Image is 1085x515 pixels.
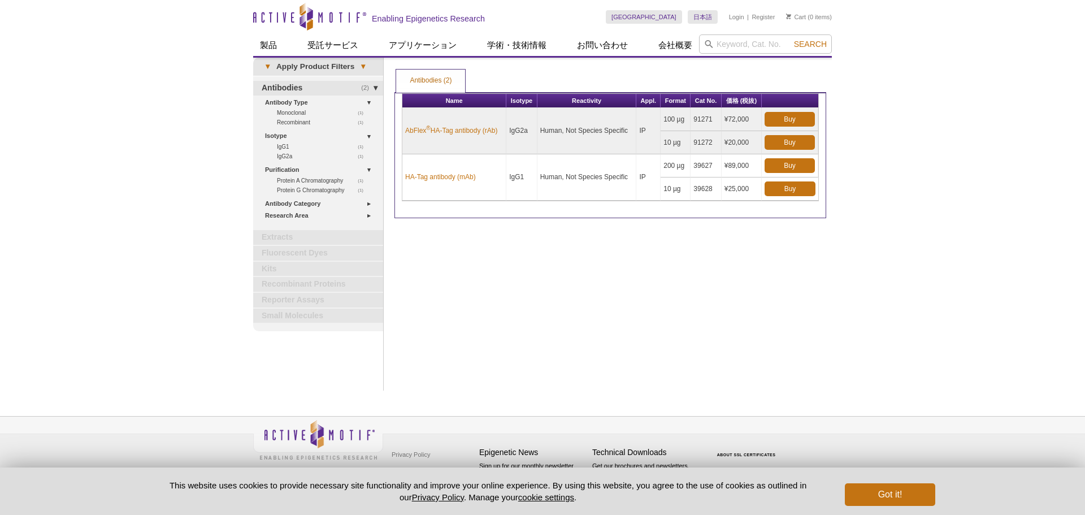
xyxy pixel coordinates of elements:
[265,198,376,210] a: Antibody Category
[479,461,587,500] p: Sign up for our monthly newsletter highlighting recent publications in the field of epigenetics.
[405,125,497,136] a: AbFlex®HA-Tag antibody (rAb)
[277,152,370,161] a: (1)IgG2a
[479,448,587,457] h4: Epigenetic News
[412,492,464,502] a: Privacy Policy
[606,10,682,24] a: [GEOGRAPHIC_DATA]
[253,277,383,292] a: Recombinant Proteins
[661,178,691,201] td: 10 µg
[382,34,463,56] a: アプリケーション
[845,483,935,506] button: Got it!
[506,108,537,154] td: IgG2a
[786,10,832,24] li: (0 items)
[705,436,790,461] table: Click to Verify - This site chose Symantec SSL for secure e-commerce and confidential communicati...
[752,13,775,21] a: Register
[765,158,815,173] a: Buy
[253,58,383,76] a: ▾Apply Product Filters▾
[277,118,370,127] a: (1)Recombinant
[389,446,433,463] a: Privacy Policy
[518,492,574,502] button: cookie settings
[722,94,762,108] th: 価格 (税抜)
[699,34,832,54] input: Keyword, Cat. No.
[396,70,465,92] a: Antibodies (2)
[722,108,762,131] td: ¥72,000
[636,94,661,108] th: Appl.
[537,94,637,108] th: Reactivity
[253,230,383,245] a: Extracts
[636,108,661,154] td: IP
[592,461,700,490] p: Get our brochures and newsletters, or request them by mail.
[253,81,383,96] a: (2)Antibodies
[537,154,637,201] td: Human, Not Species Specific
[358,185,370,195] span: (1)
[253,309,383,323] a: Small Molecules
[265,97,376,109] a: Antibody Type
[358,152,370,161] span: (1)
[372,14,485,24] h2: Enabling Epigenetics Research
[277,176,370,185] a: (1)Protein A Chromatography
[722,131,762,154] td: ¥20,000
[765,135,815,150] a: Buy
[265,130,376,142] a: Isotype
[661,108,691,131] td: 100 µg
[358,118,370,127] span: (1)
[636,154,661,201] td: IP
[361,81,375,96] span: (2)
[358,176,370,185] span: (1)
[652,34,699,56] a: 会社概要
[661,94,691,108] th: Format
[405,172,476,182] a: HA-Tag antibody (mAb)
[277,142,370,152] a: (1)IgG1
[301,34,365,56] a: 受託サービス
[691,131,721,154] td: 91272
[253,34,284,56] a: 製品
[688,10,718,24] a: 日本語
[253,246,383,261] a: Fluorescent Dyes
[506,154,537,201] td: IgG1
[253,417,383,462] img: Active Motif,
[354,62,372,72] span: ▾
[537,108,637,154] td: Human, Not Species Specific
[661,131,691,154] td: 10 µg
[277,108,370,118] a: (1)Monoclonal
[570,34,635,56] a: お問い合わせ
[480,34,553,56] a: 学術・技術情報
[717,453,776,457] a: ABOUT SSL CERTIFICATES
[786,13,806,21] a: Cart
[661,154,691,178] td: 200 µg
[265,164,376,176] a: Purification
[150,479,826,503] p: This website uses cookies to provide necessary site functionality and improve your online experie...
[265,210,376,222] a: Research Area
[794,40,827,49] span: Search
[592,448,700,457] h4: Technical Downloads
[253,293,383,308] a: Reporter Assays
[747,10,749,24] li: |
[426,125,430,131] sup: ®
[277,185,370,195] a: (1)Protein G Chromatography
[729,13,744,21] a: Login
[786,14,791,19] img: Your Cart
[765,112,815,127] a: Buy
[691,154,721,178] td: 39627
[691,94,721,108] th: Cat No.
[722,178,762,201] td: ¥25,000
[389,463,448,480] a: Terms & Conditions
[253,262,383,276] a: Kits
[506,94,537,108] th: Isotype
[259,62,276,72] span: ▾
[722,154,762,178] td: ¥89,000
[358,142,370,152] span: (1)
[358,108,370,118] span: (1)
[765,181,815,196] a: Buy
[691,108,721,131] td: 91271
[791,39,830,49] button: Search
[691,178,721,201] td: 39628
[402,94,506,108] th: Name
